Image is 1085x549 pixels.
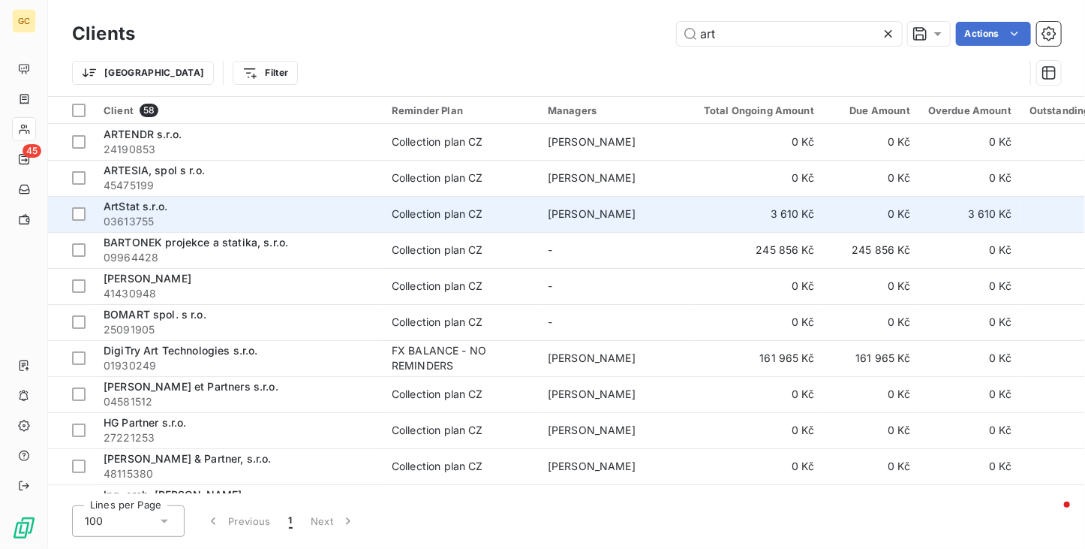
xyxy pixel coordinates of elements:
[392,207,483,222] div: Collection plan CZ
[919,304,1020,340] td: 0 Kč
[548,279,552,292] span: -
[823,448,919,484] td: 0 Kč
[12,9,36,33] div: GC
[392,459,483,474] div: Collection plan CZ
[823,484,919,520] td: 0 Kč
[104,164,205,176] span: ARTESIA, spol s r.o.
[695,448,823,484] td: 0 Kč
[823,268,919,304] td: 0 Kč
[695,232,823,268] td: 245 856 Kč
[548,388,636,400] span: [PERSON_NAME]
[695,484,823,520] td: 0 Kč
[695,304,823,340] td: 0 Kč
[919,268,1020,304] td: 0 Kč
[104,200,167,213] span: ArtStat s.r.o.
[928,104,1011,116] div: Overdue Amount
[695,376,823,412] td: 0 Kč
[548,424,636,436] span: [PERSON_NAME]
[919,196,1020,232] td: 3 610 Kč
[104,178,374,193] span: 45475199
[289,514,293,529] span: 1
[233,61,298,85] button: Filter
[548,243,552,256] span: -
[104,322,374,337] span: 25091905
[72,20,135,47] h3: Clients
[392,315,483,330] div: Collection plan CZ
[104,466,374,481] span: 48115380
[392,134,483,149] div: Collection plan CZ
[548,135,636,148] span: [PERSON_NAME]
[104,308,206,321] span: BOMART spol. s r.o.
[704,104,814,116] div: Total Ongoing Amount
[104,452,272,465] span: [PERSON_NAME] & Partner, s.r.o.
[823,376,919,412] td: 0 Kč
[392,279,483,294] div: Collection plan CZ
[1034,498,1070,534] iframe: Intercom live chat
[72,61,214,85] button: [GEOGRAPHIC_DATA]
[392,423,483,438] div: Collection plan CZ
[695,196,823,232] td: 3 610 Kč
[548,104,686,116] div: Managers
[823,232,919,268] td: 245 856 Kč
[548,315,552,328] span: -
[104,214,374,229] span: 03613755
[392,343,530,373] div: FX BALANCE - NO REMINDERS
[140,104,158,117] span: 58
[919,448,1020,484] td: 0 Kč
[104,250,374,265] span: 09964428
[832,104,910,116] div: Due Amount
[104,394,374,409] span: 04581512
[85,514,103,529] span: 100
[104,272,191,285] span: [PERSON_NAME]
[823,124,919,160] td: 0 Kč
[104,416,187,429] span: HG Partner s.r.o.
[919,412,1020,448] td: 0 Kč
[823,304,919,340] td: 0 Kč
[823,160,919,196] td: 0 Kč
[919,340,1020,376] td: 0 Kč
[104,286,374,301] span: 41430948
[104,488,242,501] span: Ing. arch. [PERSON_NAME]
[695,340,823,376] td: 161 965 Kč
[956,22,1031,46] button: Actions
[548,171,636,184] span: [PERSON_NAME]
[104,104,134,116] span: Client
[548,351,636,364] span: [PERSON_NAME]
[104,344,258,357] span: DigiTry Art Technologies s.r.o.
[23,144,41,158] span: 45
[919,484,1020,520] td: 0 Kč
[104,236,288,249] span: BARTONEK projekce a statika, s.r.o.
[392,243,483,258] div: Collection plan CZ
[695,160,823,196] td: 0 Kč
[197,505,280,537] button: Previous
[919,124,1020,160] td: 0 Kč
[919,160,1020,196] td: 0 Kč
[392,170,483,186] div: Collection plan CZ
[280,505,302,537] button: 1
[104,142,374,157] span: 24190853
[392,104,530,116] div: Reminder Plan
[677,22,902,46] input: Search
[823,196,919,232] td: 0 Kč
[302,505,365,537] button: Next
[12,516,36,540] img: Logo LeanPay
[695,268,823,304] td: 0 Kč
[695,124,823,160] td: 0 Kč
[919,376,1020,412] td: 0 Kč
[823,412,919,448] td: 0 Kč
[104,430,374,445] span: 27221253
[548,460,636,472] span: [PERSON_NAME]
[104,380,278,393] span: [PERSON_NAME] et Partners s.r.o.
[548,207,636,220] span: [PERSON_NAME]
[104,128,182,140] span: ARTENDR s.r.o.
[695,412,823,448] td: 0 Kč
[104,358,374,373] span: 01930249
[392,387,483,402] div: Collection plan CZ
[823,340,919,376] td: 161 965 Kč
[919,232,1020,268] td: 0 Kč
